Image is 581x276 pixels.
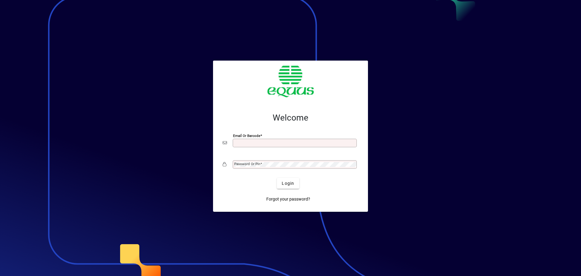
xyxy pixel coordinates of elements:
button: Login [277,178,299,189]
mat-label: Email or Barcode [233,134,260,138]
h2: Welcome [223,113,358,123]
a: Forgot your password? [264,194,313,205]
span: Forgot your password? [266,196,310,202]
span: Login [282,180,294,187]
mat-label: Password or Pin [234,162,260,166]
